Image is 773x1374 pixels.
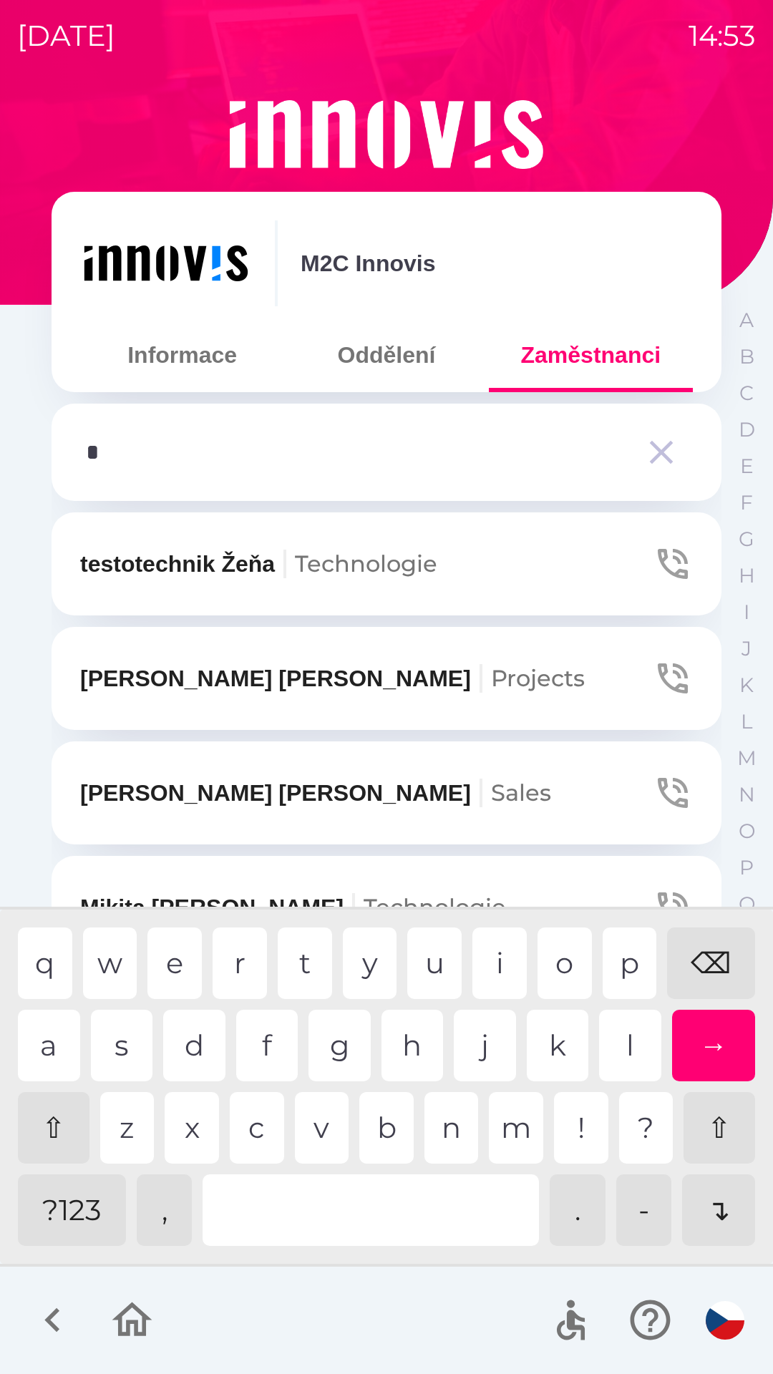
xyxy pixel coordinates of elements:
button: [PERSON_NAME] [PERSON_NAME]Sales [52,741,721,844]
button: Oddělení [284,329,488,381]
p: [PERSON_NAME] [PERSON_NAME] [80,776,551,810]
button: testotechnik ŽeňaTechnologie [52,512,721,615]
button: Informace [80,329,284,381]
button: Mikita [PERSON_NAME]Technologie [52,856,721,959]
img: ef454dd6-c04b-4b09-86fc-253a1223f7b7.png [80,220,252,306]
span: Projects [491,664,585,692]
img: cs flag [706,1301,744,1340]
img: Logo [52,100,721,169]
span: Technologie [295,550,437,578]
p: testotechnik Žeňa [80,547,437,581]
p: [PERSON_NAME] [PERSON_NAME] [80,661,585,696]
span: Technologie [364,893,506,921]
p: M2C Innovis [301,246,435,281]
p: 14:53 [689,14,756,57]
p: [DATE] [17,14,115,57]
span: Sales [491,779,551,807]
button: Zaměstnanci [489,329,693,381]
p: Mikita [PERSON_NAME] [80,890,506,925]
button: [PERSON_NAME] [PERSON_NAME]Projects [52,627,721,730]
